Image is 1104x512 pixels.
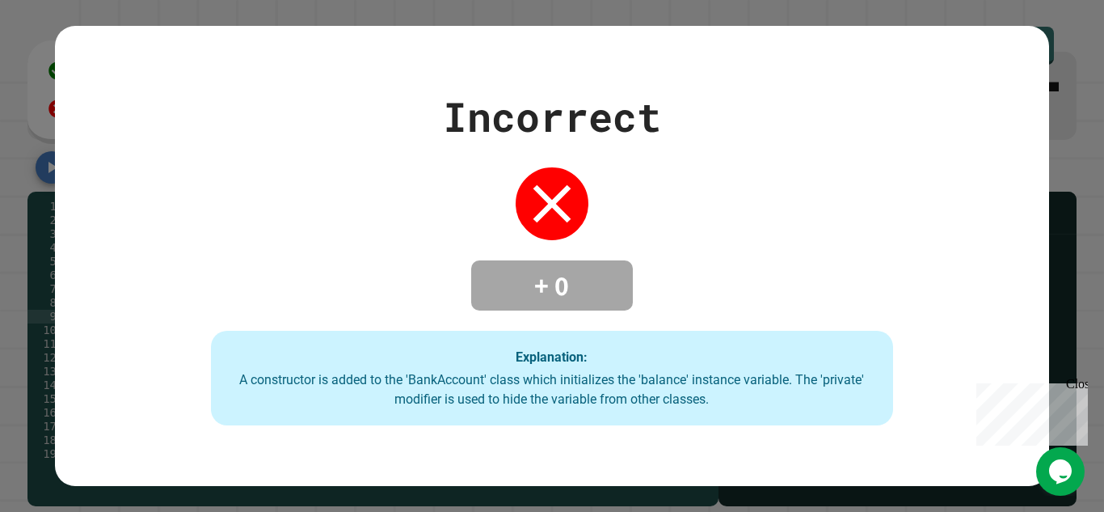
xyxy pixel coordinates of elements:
iframe: chat widget [1036,447,1088,496]
div: Incorrect [443,87,661,147]
div: Chat with us now!Close [6,6,112,103]
div: A constructor is added to the 'BankAccount' class which initializes the 'balance' instance variab... [227,370,877,409]
iframe: chat widget [970,377,1088,446]
h4: + 0 [487,269,617,303]
strong: Explanation: [516,349,588,364]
